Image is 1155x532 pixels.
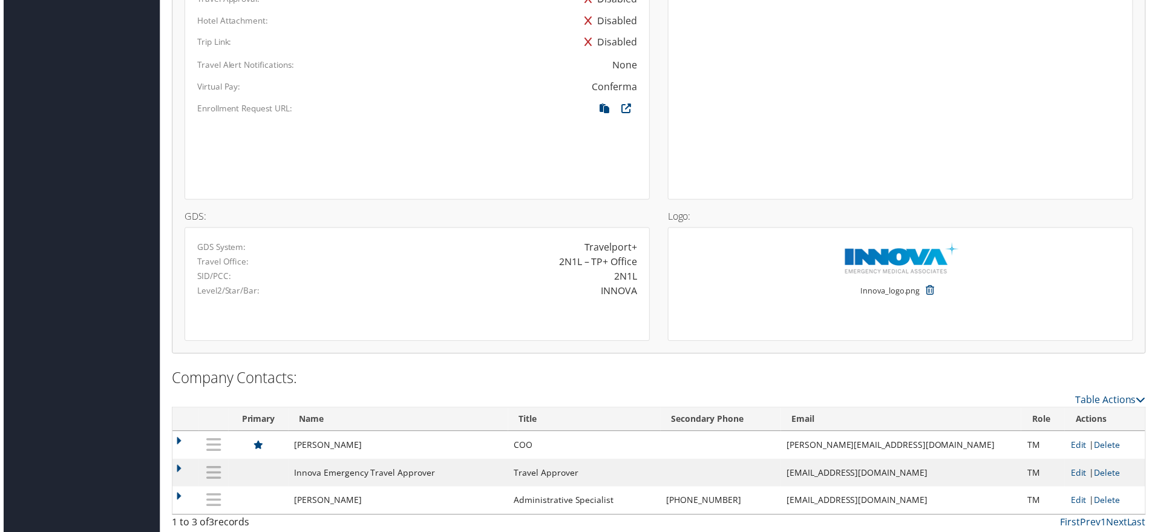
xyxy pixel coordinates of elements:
td: | [1068,490,1149,517]
h4: Logo: [669,213,1137,223]
div: INNOVA [601,285,638,300]
label: Virtual Pay: [195,81,238,93]
td: | [1068,462,1149,490]
label: GDS System: [195,243,244,255]
div: None [613,58,638,73]
a: First [1064,519,1084,532]
td: Travel Approver [508,462,661,490]
label: Hotel Attachment: [195,15,266,27]
th: Email [782,410,1024,434]
img: Innova_logo.png [842,241,963,281]
td: [PHONE_NUMBER] [661,490,782,517]
label: Trip Link: [195,36,229,48]
th: Title [508,410,661,434]
td: [EMAIL_ADDRESS][DOMAIN_NAME] [782,490,1024,517]
th: Primary [226,410,287,434]
th: Actions [1068,410,1149,434]
div: 2N1L – TP+ Office [559,256,638,271]
td: Administrative Specialist [508,490,661,517]
label: SID/PCC: [195,272,229,284]
td: TM [1024,434,1068,462]
h4: GDS: [182,213,650,223]
a: 1 [1104,519,1110,532]
a: Delete [1098,470,1124,481]
label: Travel Office: [195,257,247,269]
td: COO [508,434,661,462]
label: Level2/Star/Bar: [195,286,258,298]
span: 3 [206,519,212,532]
h2: Company Contacts: [169,370,1150,390]
small: Innova_logo.png [863,287,923,310]
a: Delete [1098,442,1124,453]
div: Disabled [578,10,638,31]
a: Table Actions [1079,396,1150,409]
td: [PERSON_NAME] [287,490,508,517]
td: | [1068,434,1149,462]
td: TM [1024,490,1068,517]
td: [PERSON_NAME] [287,434,508,462]
div: Travelport+ [584,241,638,256]
label: Enrollment Request URL: [195,103,290,115]
a: Last [1131,519,1150,532]
label: Travel Alert Notifications: [195,59,292,71]
a: Edit [1074,498,1090,509]
a: Next [1110,519,1131,532]
td: Innova Emergency Travel Approver [287,462,508,490]
th: Secondary Phone [661,410,782,434]
a: Edit [1074,470,1090,481]
a: Delete [1098,498,1124,509]
div: 2N1L [615,271,638,285]
th: Name [287,410,508,434]
a: Edit [1074,442,1090,453]
td: TM [1024,462,1068,490]
td: [PERSON_NAME][EMAIL_ADDRESS][DOMAIN_NAME] [782,434,1024,462]
a: Prev [1084,519,1104,532]
th: Role [1024,410,1068,434]
div: Conferma [592,80,638,94]
td: [EMAIL_ADDRESS][DOMAIN_NAME] [782,462,1024,490]
div: Disabled [578,31,638,53]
